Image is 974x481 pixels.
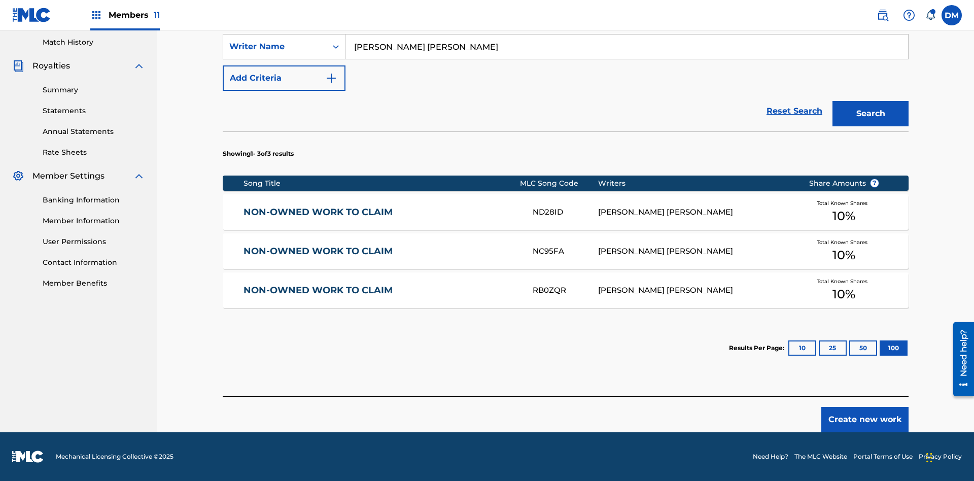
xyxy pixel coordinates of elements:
a: Match History [43,37,145,48]
button: 10 [788,340,816,356]
span: Member Settings [32,170,105,182]
div: Help [899,5,919,25]
a: User Permissions [43,236,145,247]
a: Contact Information [43,257,145,268]
a: Privacy Policy [919,452,962,461]
div: User Menu [942,5,962,25]
p: Results Per Page: [729,343,787,353]
div: [PERSON_NAME] [PERSON_NAME] [598,207,793,218]
div: MLC Song Code [520,178,598,189]
a: Need Help? [753,452,788,461]
button: 50 [849,340,877,356]
a: Statements [43,106,145,116]
iframe: Resource Center [946,318,974,401]
a: Portal Terms of Use [853,452,913,461]
div: RB0ZQR [533,285,598,296]
img: Member Settings [12,170,24,182]
span: Total Known Shares [817,278,872,285]
iframe: Chat Widget [923,432,974,481]
span: Members [109,9,160,21]
div: [PERSON_NAME] [PERSON_NAME] [598,285,793,296]
a: Banking Information [43,195,145,205]
img: Top Rightsholders [90,9,102,21]
a: Annual Statements [43,126,145,137]
span: ? [871,179,879,187]
span: 10 % [832,285,855,303]
a: Reset Search [761,100,827,122]
button: 25 [819,340,847,356]
a: Rate Sheets [43,147,145,158]
img: search [877,9,889,21]
div: [PERSON_NAME] [PERSON_NAME] [598,246,793,257]
a: Member Information [43,216,145,226]
span: Total Known Shares [817,238,872,246]
div: Notifications [925,10,935,20]
span: Total Known Shares [817,199,872,207]
span: Share Amounts [809,178,879,189]
img: 9d2ae6d4665cec9f34b9.svg [325,72,337,84]
span: 10 % [832,207,855,225]
button: 100 [880,340,908,356]
a: Summary [43,85,145,95]
a: NON-OWNED WORK TO CLAIM [243,246,519,257]
a: Member Benefits [43,278,145,289]
a: NON-OWNED WORK TO CLAIM [243,207,519,218]
div: Writers [598,178,793,189]
a: Public Search [873,5,893,25]
a: NON-OWNED WORK TO CLAIM [243,285,519,296]
div: Writer Name [229,41,321,53]
a: The MLC Website [794,452,847,461]
span: Royalties [32,60,70,72]
button: Add Criteria [223,65,345,91]
div: Song Title [243,178,520,189]
span: Mechanical Licensing Collective © 2025 [56,452,173,461]
img: logo [12,451,44,463]
div: ND28ID [533,207,598,218]
img: expand [133,170,145,182]
img: Royalties [12,60,24,72]
p: Showing 1 - 3 of 3 results [223,149,294,158]
img: help [903,9,915,21]
img: expand [133,60,145,72]
form: Search Form [223,3,909,131]
div: NC95FA [533,246,598,257]
button: Search [832,101,909,126]
span: 10 % [832,246,855,264]
span: 11 [154,10,160,20]
div: Drag [926,442,932,473]
button: Create new work [821,407,909,432]
img: MLC Logo [12,8,51,22]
